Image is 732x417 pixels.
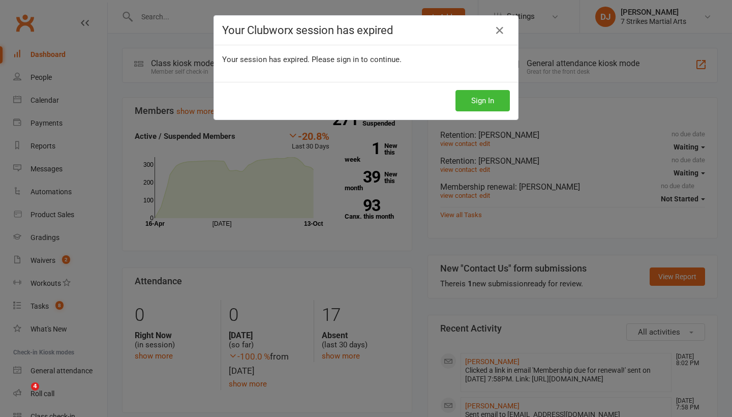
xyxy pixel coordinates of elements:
span: Your session has expired. Please sign in to continue. [222,55,402,64]
a: Close [492,22,508,39]
span: 4 [31,382,39,391]
button: Sign In [455,90,510,111]
h4: Your Clubworx session has expired [222,24,510,37]
iframe: Intercom live chat [10,382,35,407]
